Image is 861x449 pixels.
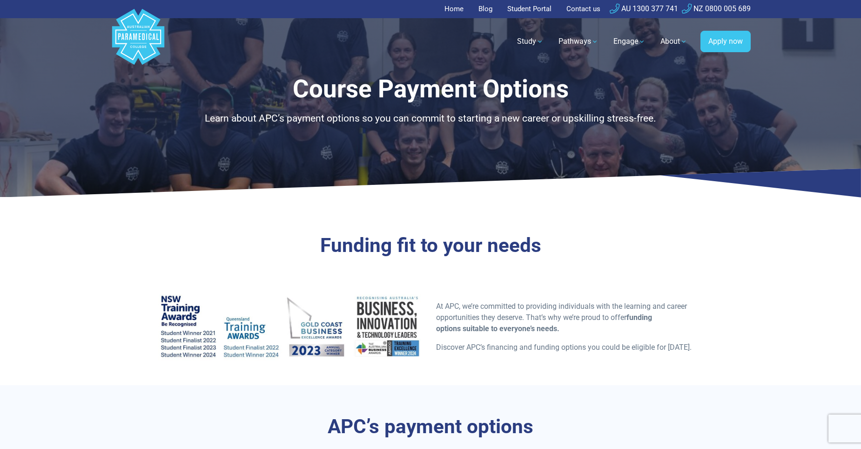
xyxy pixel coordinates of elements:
h1: Course Payment Options [158,75,703,104]
span: suitable to everyone’s needs. [463,324,559,333]
span: Discover APC’s financing and funding options you could be eligible for [DATE]. [436,343,692,352]
p: Learn about APC’s payment options so you can commit to starting a new career or upskilling stress... [158,111,703,126]
h3: APC’s payment options [158,415,703,439]
span: funding options [436,313,652,333]
a: Engage [608,28,651,54]
span: At APC, we’re committed to providing individuals with the learning and career opportunities they ... [436,302,687,322]
a: Study [511,28,549,54]
a: About [655,28,693,54]
a: Australian Paramedical College [110,18,166,65]
a: NZ 0800 005 689 [682,4,751,13]
a: AU 1300 377 741 [610,4,678,13]
h3: Funding fit to your needs [158,234,703,258]
a: Pathways [553,28,604,54]
a: Apply now [700,31,751,52]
